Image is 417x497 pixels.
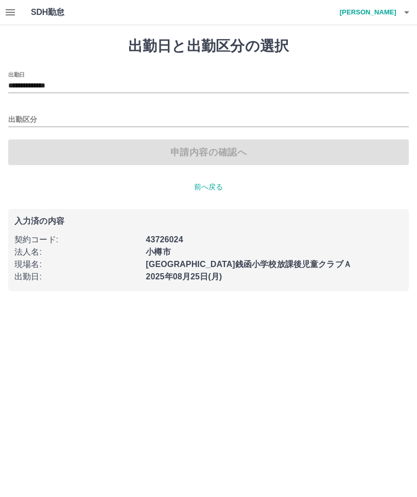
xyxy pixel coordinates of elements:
[146,235,183,244] b: 43726024
[14,258,140,271] p: 現場名 :
[8,70,25,78] label: 出勤日
[14,217,403,225] p: 入力済の内容
[14,271,140,283] p: 出勤日 :
[8,182,409,192] p: 前へ戻る
[146,247,170,256] b: 小樽市
[14,234,140,246] p: 契約コード :
[14,246,140,258] p: 法人名 :
[146,272,222,281] b: 2025年08月25日(月)
[8,38,409,55] h1: 出勤日と出勤区分の選択
[146,260,352,269] b: [GEOGRAPHIC_DATA]銭函小学校放課後児童クラブＡ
